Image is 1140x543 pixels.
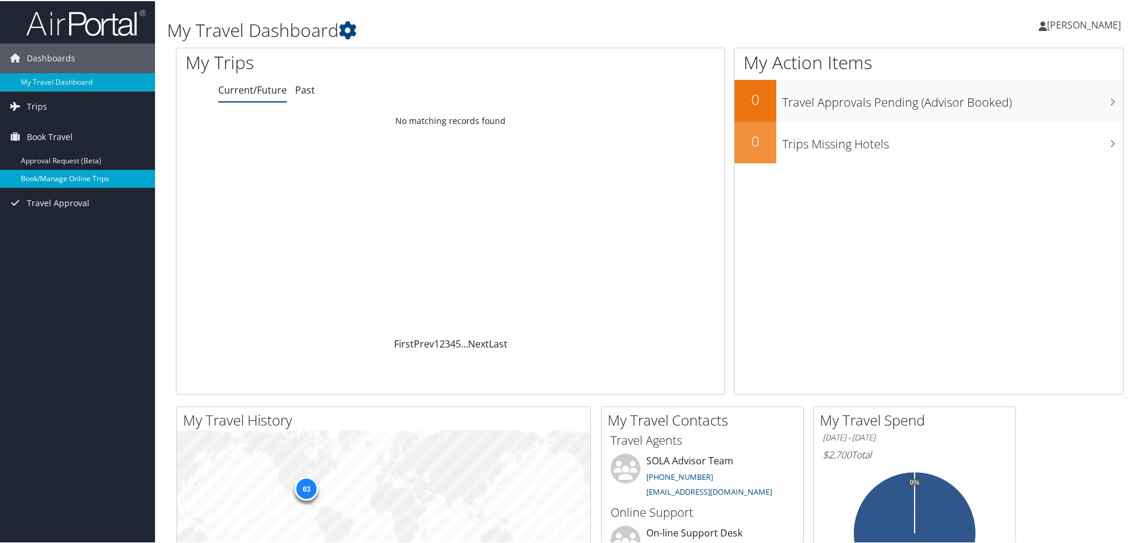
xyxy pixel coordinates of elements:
[434,336,439,349] a: 1
[823,447,851,460] span: $2,700
[414,336,434,349] a: Prev
[183,409,590,429] h2: My Travel History
[782,129,1123,151] h3: Trips Missing Hotels
[735,49,1123,74] h1: My Action Items
[450,336,456,349] a: 4
[735,120,1123,162] a: 0Trips Missing Hotels
[461,336,468,349] span: …
[27,187,89,217] span: Travel Approval
[820,409,1015,429] h2: My Travel Spend
[646,485,772,496] a: [EMAIL_ADDRESS][DOMAIN_NAME]
[27,42,75,72] span: Dashboards
[445,336,450,349] a: 3
[605,452,800,501] li: SOLA Advisor Team
[167,17,811,42] h1: My Travel Dashboard
[1047,17,1121,30] span: [PERSON_NAME]
[611,503,794,520] h3: Online Support
[295,82,315,95] a: Past
[468,336,489,349] a: Next
[26,8,145,36] img: airportal-logo.png
[1039,6,1133,42] a: [PERSON_NAME]
[646,470,713,481] a: [PHONE_NUMBER]
[782,87,1123,110] h3: Travel Approvals Pending (Advisor Booked)
[735,79,1123,120] a: 0Travel Approvals Pending (Advisor Booked)
[185,49,487,74] h1: My Trips
[735,88,776,108] h2: 0
[611,431,794,448] h3: Travel Agents
[456,336,461,349] a: 5
[823,431,1006,442] h6: [DATE] - [DATE]
[489,336,507,349] a: Last
[218,82,287,95] a: Current/Future
[27,121,73,151] span: Book Travel
[823,447,1006,460] h6: Total
[439,336,445,349] a: 2
[295,476,318,499] div: 63
[735,130,776,150] h2: 0
[176,109,724,131] td: No matching records found
[27,91,47,120] span: Trips
[910,478,919,485] tspan: 0%
[608,409,803,429] h2: My Travel Contacts
[394,336,414,349] a: First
